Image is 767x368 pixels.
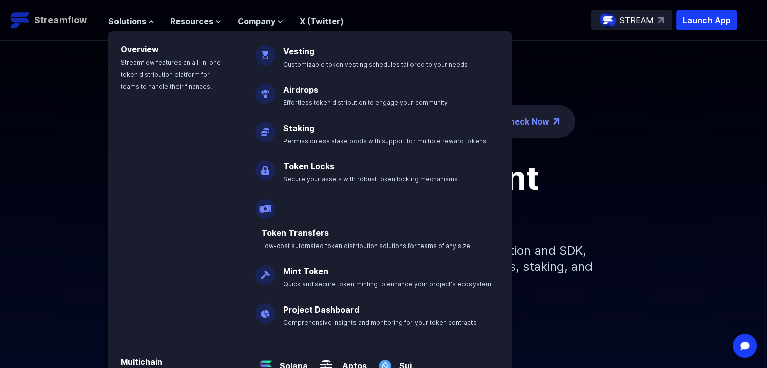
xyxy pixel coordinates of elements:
span: Streamflow features an all-in-one token distribution platform for teams to handle their finances. [121,58,221,90]
a: Project Dashboard [283,304,359,315]
img: Streamflow Logo [10,10,30,30]
p: STREAM [620,14,654,26]
span: Effortless token distribution to engage your community [283,99,448,106]
a: Check Now [504,115,549,128]
a: Token Transfers [261,228,329,238]
img: Airdrops [255,76,275,104]
a: Streamflow [10,10,98,30]
button: Solutions [108,15,154,27]
span: Solutions [108,15,146,27]
img: Payroll [255,191,275,219]
img: streamflow-logo-circle.png [600,12,616,28]
img: Token Locks [255,152,275,180]
button: Company [238,15,283,27]
span: Resources [170,15,213,27]
span: Secure your assets with robust token locking mechanisms [283,175,458,183]
button: Resources [170,15,221,27]
img: top-right-arrow.png [553,118,559,125]
a: Vesting [283,46,314,56]
a: Multichain [121,357,162,367]
div: Open Intercom Messenger [733,334,757,358]
a: Mint Token [283,266,328,276]
a: Airdrops [283,85,318,95]
a: X (Twitter) [300,16,344,26]
a: Staking [283,123,314,133]
img: Vesting [255,37,275,66]
a: STREAM [591,10,672,30]
span: Company [238,15,275,27]
span: Quick and secure token minting to enhance your project's ecosystem [283,280,491,288]
p: Streamflow [34,13,87,27]
img: Mint Token [255,257,275,285]
img: Project Dashboard [255,295,275,324]
button: Launch App [676,10,737,30]
a: Overview [121,44,159,54]
a: Token Locks [283,161,334,171]
span: Permissionless stake pools with support for multiple reward tokens [283,137,486,145]
span: Low-cost automated token distribution solutions for teams of any size [261,242,470,250]
img: Staking [255,114,275,142]
img: top-right-arrow.svg [658,17,664,23]
span: Customizable token vesting schedules tailored to your needs [283,60,468,68]
span: Comprehensive insights and monitoring for your token contracts [283,319,477,326]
